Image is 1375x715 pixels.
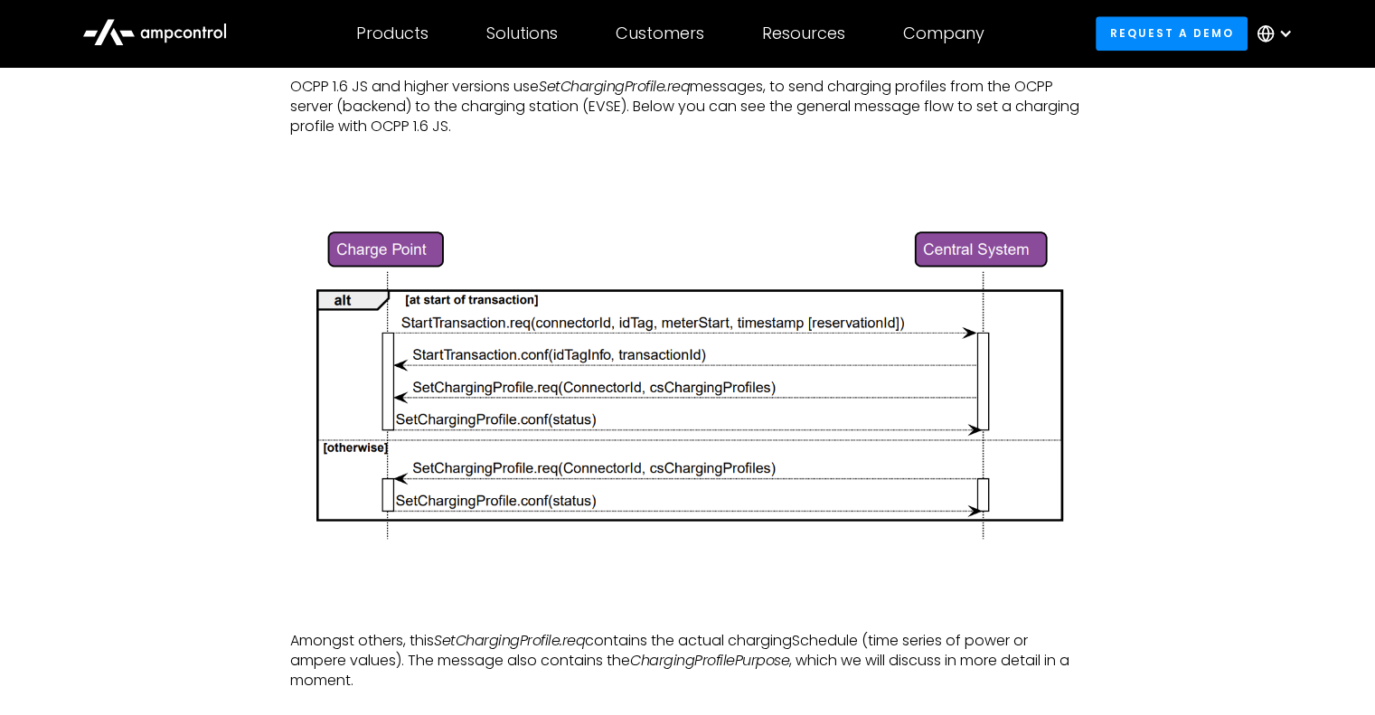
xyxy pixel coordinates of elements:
[1096,16,1248,50] a: Request a demo
[486,24,558,43] div: Solutions
[903,24,984,43] div: Company
[290,631,1085,691] p: Amongst others, this contains the actual chargingSchedule (time series of power or ampere values)...
[290,222,1085,545] img: message flow charging profile with OCPP 1.6 JS - Ampcontrol
[290,596,1085,616] p: ‍
[762,24,845,43] div: Resources
[616,24,704,43] div: Customers
[356,24,429,43] div: Products
[630,650,789,671] em: ChargingProfilePurpose
[290,77,1085,137] p: OCPP 1.6 JS and higher versions use messages, to send charging profiles from the OCPP server (bac...
[290,152,1085,172] p: ‍
[434,630,585,651] em: SetChargingProfile.req
[539,76,690,97] em: SetChargingProfile.req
